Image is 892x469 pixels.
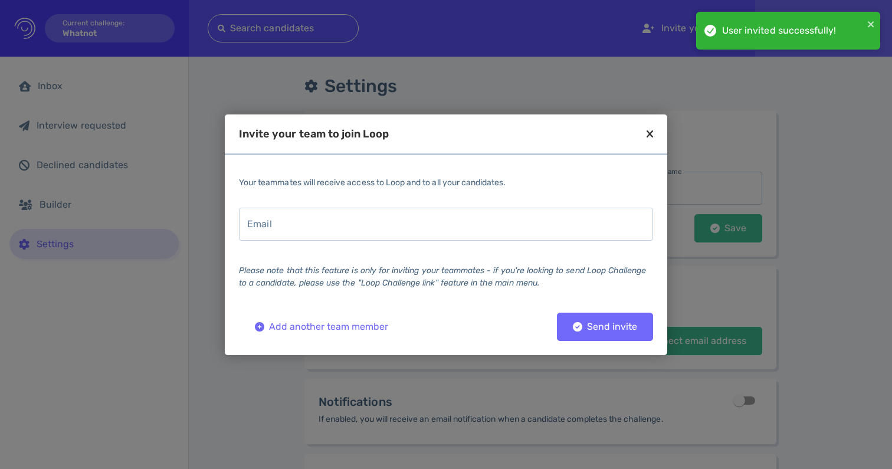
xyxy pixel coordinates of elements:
div: Your teammates will receive access to Loop and to all your candidates. [239,176,653,189]
button: Add another team member [239,313,404,341]
div: User invited successfully! [722,24,864,38]
div: Please note that this feature is only for inviting your teammates - if you're looking to send Loo... [239,264,653,289]
button: Send invite [557,313,653,341]
div: Invite your team to join Loop [239,129,389,139]
div: Send invite [567,323,643,331]
div: Add another team member [249,323,394,331]
button: close [867,17,875,31]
